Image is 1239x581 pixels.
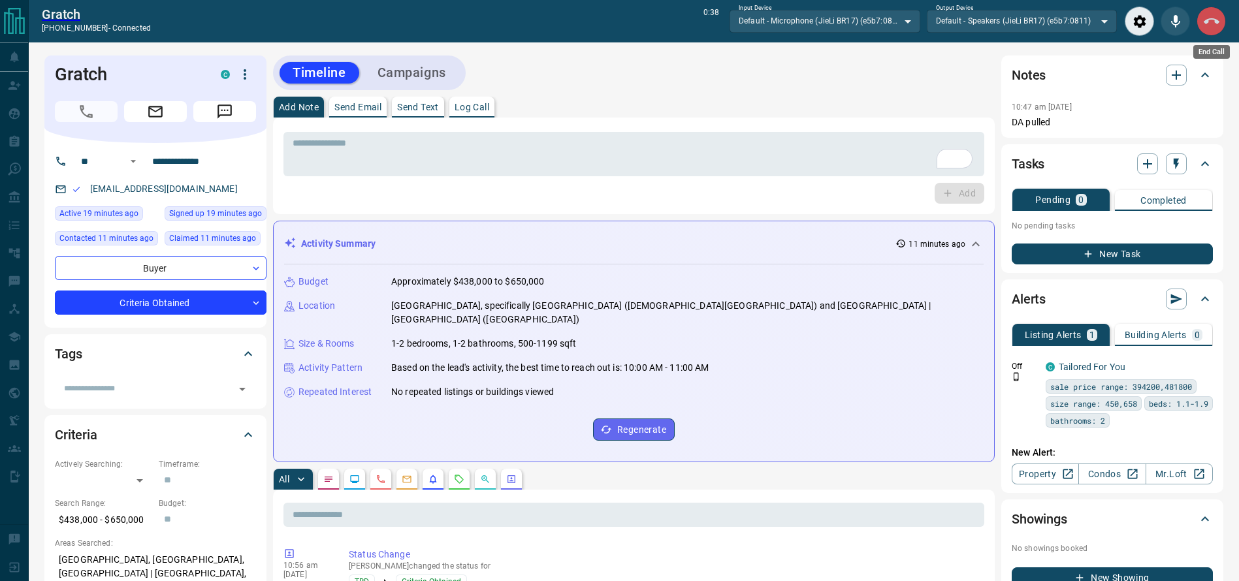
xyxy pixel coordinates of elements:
svg: Emails [402,474,412,484]
p: Size & Rooms [298,337,355,351]
p: [PERSON_NAME] changed the status for [349,561,979,571]
p: 0 [1078,195,1084,204]
p: No showings booked [1012,542,1213,554]
span: Call [55,101,118,122]
div: Audio Settings [1125,7,1154,36]
p: Send Text [397,102,439,112]
p: Based on the lead's activity, the best time to reach out is: 10:00 AM - 11:00 AM [391,361,709,375]
div: Default - Speakers (JieLi BR17) (e5b7:0811) [927,10,1117,32]
div: Alerts [1012,283,1213,315]
div: Notes [1012,59,1213,91]
span: sale price range: 394200,481800 [1050,380,1192,393]
svg: Push Notification Only [1012,372,1021,381]
p: Building Alerts [1125,330,1187,339]
svg: Requests [454,474,464,484]
p: Send Email [334,102,381,112]
p: Budget: [159,497,256,509]
svg: Listing Alerts [428,474,438,484]
a: Condos [1078,463,1146,484]
p: Budget [298,275,329,289]
p: 0:38 [703,7,719,36]
span: Signed up 19 minutes ago [169,207,262,220]
button: Open [233,380,251,398]
p: No repeated listings or buildings viewed [391,385,554,399]
h2: Showings [1012,509,1067,529]
p: 1 [1089,330,1095,339]
svg: Email Valid [72,185,81,194]
p: [DATE] [283,570,329,579]
div: Wed Oct 15 2025 [55,231,158,249]
span: size range: 450,658 [1050,397,1137,410]
svg: Agent Actions [506,474,517,484]
p: Off [1012,360,1038,372]
p: Location [298,299,335,313]
label: Output Device [936,4,973,12]
p: 10:47 am [DATE] [1012,102,1072,112]
svg: Lead Browsing Activity [349,474,360,484]
h1: Gratch [55,64,201,85]
div: condos.ca [1046,362,1055,371]
div: Tasks [1012,148,1213,180]
div: Showings [1012,503,1213,535]
h2: Alerts [1012,289,1046,309]
button: Campaigns [364,62,459,84]
p: Completed [1140,196,1187,205]
h2: Notes [1012,65,1046,86]
div: condos.ca [221,70,230,79]
div: End Call [1197,7,1226,36]
p: Search Range: [55,497,152,509]
span: Active 19 minutes ago [59,207,138,220]
span: Email [124,101,187,122]
p: [PHONE_NUMBER] - [42,22,151,34]
svg: Notes [323,474,334,484]
p: Log Call [455,102,489,112]
a: Mr.Loft [1146,463,1213,484]
svg: Calls [376,474,386,484]
span: Claimed 11 minutes ago [169,232,256,245]
textarea: To enrich screen reader interactions, please activate Accessibility in Grammarly extension settings [293,138,975,171]
p: Add Note [279,102,319,112]
p: New Alert: [1012,446,1213,460]
p: Approximately $438,000 to $650,000 [391,275,544,289]
p: All [279,475,289,484]
div: Tags [55,338,256,369]
p: 10:56 am [283,561,329,570]
button: New Task [1012,243,1213,264]
span: Message [193,101,256,122]
p: Timeframe: [159,458,256,470]
div: Criteria Obtained [55,290,266,315]
span: Contacted 11 minutes ago [59,232,153,245]
h2: Tags [55,343,82,364]
div: Buyer [55,256,266,280]
span: beds: 1.1-1.9 [1149,397,1208,410]
div: Default - Microphone (JieLi BR17) (e5b7:0811) [730,10,920,32]
a: Tailored For You [1059,362,1125,372]
p: Repeated Interest [298,385,372,399]
p: 11 minutes ago [909,238,965,250]
button: Timeline [280,62,359,84]
div: Activity Summary11 minutes ago [284,232,984,256]
span: bathrooms: 2 [1050,414,1105,427]
p: Activity Pattern [298,361,362,375]
p: [GEOGRAPHIC_DATA], specifically [GEOGRAPHIC_DATA] ([DEMOGRAPHIC_DATA][GEOGRAPHIC_DATA]) and [GEOG... [391,299,984,326]
p: No pending tasks [1012,216,1213,236]
p: $438,000 - $650,000 [55,509,152,531]
button: Regenerate [593,418,675,441]
div: Criteria [55,419,256,450]
p: Pending [1035,195,1070,204]
svg: Opportunities [480,474,491,484]
p: Status Change [349,548,979,561]
p: DA pulled [1012,116,1213,129]
div: Wed Oct 15 2025 [165,231,266,249]
h2: Tasks [1012,153,1044,174]
p: Areas Searched: [55,537,256,549]
h2: Gratch [42,7,151,22]
div: Mute [1161,7,1190,36]
p: 1-2 bedrooms, 1-2 bathrooms, 500-1199 sqft [391,337,577,351]
a: [EMAIL_ADDRESS][DOMAIN_NAME] [90,183,238,194]
h2: Criteria [55,424,97,445]
button: Open [125,153,141,169]
p: 0 [1195,330,1200,339]
div: End Call [1193,45,1230,59]
div: Wed Oct 15 2025 [165,206,266,225]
